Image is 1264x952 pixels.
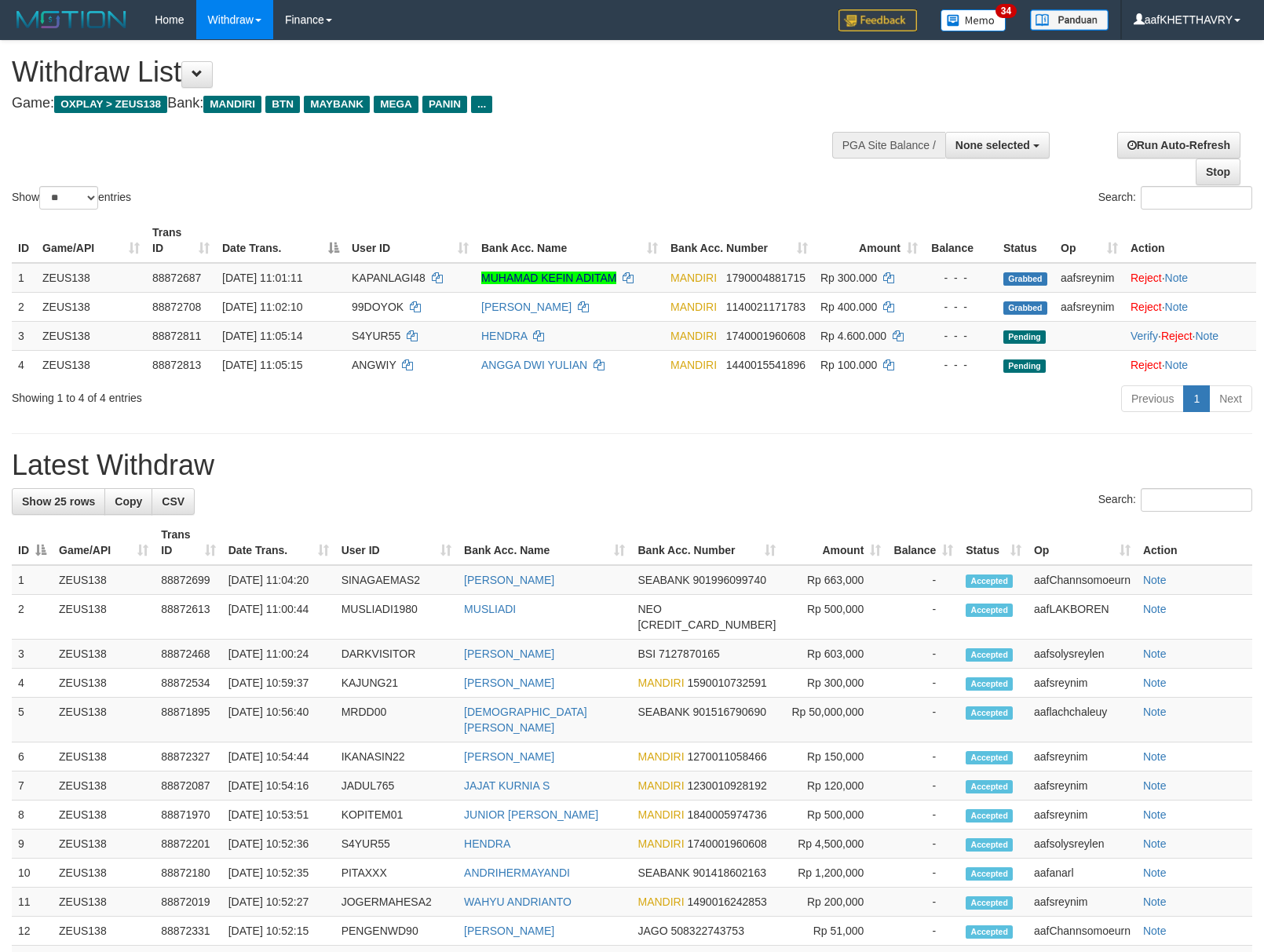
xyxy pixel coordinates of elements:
span: [DATE] 11:02:10 [222,301,302,313]
div: - - - [930,270,991,286]
td: 88872331 [155,917,221,946]
a: Note [1143,866,1167,879]
th: Bank Acc. Number: activate to sort column ascending [631,520,782,565]
a: Note [1143,779,1167,792]
th: Balance [924,218,997,263]
td: ZEUS138 [53,595,155,640]
td: - [887,669,959,698]
span: Rp 300.000 [820,272,877,284]
a: Note [1143,706,1167,718]
span: MANDIRI [670,301,717,313]
td: Rp 4,500,000 [782,830,887,859]
a: Show 25 rows [12,488,105,515]
th: Action [1124,218,1256,263]
td: 4 [12,669,53,698]
span: Copy 1230010928192 to clipboard [688,779,767,792]
td: aafsreynim [1028,771,1137,801]
a: Note [1195,330,1218,342]
a: ANDRIHERMAYANDI [464,866,570,879]
a: [PERSON_NAME] [464,574,554,586]
span: 88872708 [152,301,201,313]
h1: Latest Withdraw [12,450,1252,481]
td: aafsreynim [1028,669,1137,698]
td: ZEUS138 [36,292,146,321]
td: · [1124,350,1256,379]
td: 10 [12,859,53,888]
span: ... [471,96,492,113]
a: [PERSON_NAME] [464,647,554,660]
th: User ID: activate to sort column ascending [335,520,458,565]
a: Note [1165,272,1189,284]
span: Accepted [966,604,1013,617]
a: [PERSON_NAME] [464,750,554,763]
input: Search: [1141,488,1252,512]
td: aafLAKBOREN [1028,595,1137,640]
a: Note [1143,837,1167,850]
span: MANDIRI [637,808,684,821]
a: Note [1143,895,1167,908]
span: Rp 4.600.000 [820,330,886,342]
td: - [887,640,959,669]
span: Copy 901418602163 to clipboard [693,866,766,879]
th: Status: activate to sort column ascending [959,520,1028,565]
a: Note [1143,574,1167,586]
td: 3 [12,640,53,669]
th: Date Trans.: activate to sort column ascending [222,520,335,565]
span: SEABANK [637,866,689,879]
td: IKANASIN22 [335,742,458,771]
span: CSV [162,495,184,508]
th: Game/API: activate to sort column ascending [53,520,155,565]
span: Accepted [966,925,1013,939]
td: - [887,801,959,830]
select: Showentries [39,186,98,210]
td: ZEUS138 [53,742,155,771]
td: aafsreynim [1054,292,1124,321]
span: Accepted [966,838,1013,852]
th: Balance: activate to sort column ascending [887,520,959,565]
td: ZEUS138 [53,640,155,669]
td: 1 [12,263,36,293]
a: Stop [1196,159,1240,185]
td: DARKVISITOR [335,640,458,669]
label: Search: [1098,186,1252,210]
td: JADUL765 [335,771,458,801]
span: MANDIRI [203,96,261,113]
td: PITAXXX [335,859,458,888]
td: SINAGAEMAS2 [335,565,458,595]
td: Rp 1,200,000 [782,859,887,888]
button: None selected [945,132,1050,159]
th: Bank Acc. Number: activate to sort column ascending [664,218,814,263]
th: User ID: activate to sort column ascending [345,218,475,263]
th: Game/API: activate to sort column ascending [36,218,146,263]
a: Previous [1121,385,1184,412]
td: Rp 300,000 [782,669,887,698]
td: [DATE] 11:00:44 [222,595,335,640]
span: SEABANK [637,574,689,586]
span: Accepted [966,574,1013,588]
td: Rp 663,000 [782,565,887,595]
td: Rp 500,000 [782,801,887,830]
span: PANIN [422,96,467,113]
div: - - - [930,357,991,373]
a: Copy [104,488,152,515]
a: Run Auto-Refresh [1117,132,1240,159]
td: MRDD00 [335,698,458,742]
td: KAJUNG21 [335,669,458,698]
a: Note [1165,301,1189,313]
th: Bank Acc. Name: activate to sort column ascending [458,520,631,565]
td: 88872180 [155,859,221,888]
td: - [887,830,959,859]
span: MANDIRI [637,895,684,908]
span: Copy 1490016242853 to clipboard [688,895,767,908]
td: [DATE] 10:59:37 [222,669,335,698]
span: Copy 1840005974736 to clipboard [688,808,767,821]
img: MOTION_logo.png [12,8,131,31]
th: ID [12,218,36,263]
th: Op: activate to sort column ascending [1054,218,1124,263]
a: HENDRA [481,330,527,342]
td: 12 [12,917,53,946]
th: Trans ID: activate to sort column ascending [146,218,216,263]
a: JUNIOR [PERSON_NAME] [464,808,598,821]
td: · [1124,263,1256,293]
td: Rp 120,000 [782,771,887,801]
